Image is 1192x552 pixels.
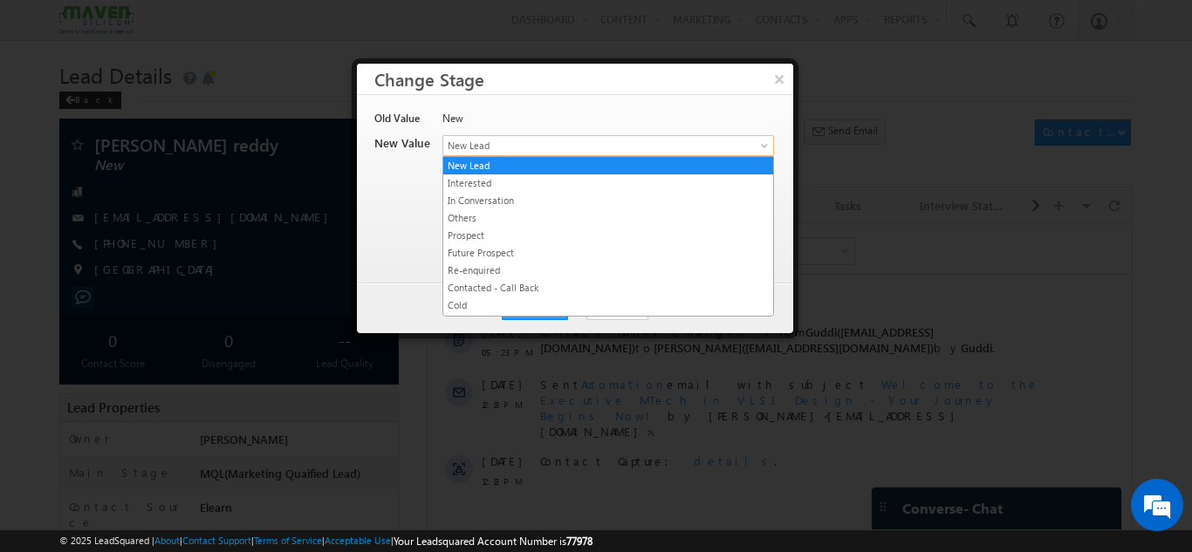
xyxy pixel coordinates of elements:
a: Contacted - Call Back [443,280,773,296]
a: In Conversation [443,193,773,208]
div: All Time [300,19,335,35]
div: All Selected [92,19,142,35]
div: All Selected [87,14,218,40]
a: Terms of Service [254,535,322,546]
a: New Lead [443,158,773,174]
a: Future Prospect [443,245,773,261]
div: . [113,229,627,245]
span: [DATE] [54,100,93,116]
span: Automation [154,153,239,167]
div: Minimize live chat window [286,9,328,51]
span: New Lead [443,138,716,153]
div: New [442,111,772,135]
h3: Change Stage [374,64,793,94]
span: [PERSON_NAME]([EMAIL_ADDRESS][DOMAIN_NAME]) [226,116,506,131]
a: New Lead [442,135,774,156]
ul: New Lead [442,156,774,317]
span: Your Leadsquared Account Number is [394,535,593,548]
span: [DATE] [54,229,93,245]
span: 77978 [566,535,593,548]
em: Start Chat [237,428,317,452]
span: Welcome to the Executive MTech in VLSI Design - Your Journey Begins Now! [113,153,612,199]
span: © 2025 LeadSquared | | | | | [59,533,593,549]
a: Re-enquired [443,262,773,278]
a: Acceptable Use [325,535,391,546]
span: [DATE] [54,153,93,168]
a: About [154,535,180,546]
span: Guddi [533,116,565,131]
div: Old Value [374,111,432,135]
a: Portal Link Shared [443,315,773,331]
div: Chat with us now [91,92,293,114]
span: details [266,229,346,244]
div: New Value [374,135,432,160]
div: by [PERSON_NAME]<[EMAIL_ADDRESS][DOMAIN_NAME]>. [113,153,627,214]
span: 12:13 PM [54,173,106,188]
div: Earlier This Week [17,68,112,84]
a: Cold [443,297,773,313]
img: d_60004797649_company_0_60004797649 [30,92,73,114]
span: Activity Type [17,13,78,39]
span: Time [263,13,286,39]
textarea: Type your message and hit 'Enter' [23,161,319,413]
a: Prospect [443,228,773,243]
a: Others [443,210,773,226]
a: Interested [443,175,773,191]
span: 05:23 PM [54,120,106,136]
a: Contact Support [182,535,251,546]
span: Sent email with subject [113,153,440,167]
span: Contact Owner changed from to by . [113,100,567,131]
button: × [765,64,793,94]
span: 12:13 PM [54,249,106,265]
span: Contact Capture: [113,229,252,244]
span: Guddi([EMAIL_ADDRESS][DOMAIN_NAME]) [113,100,506,131]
